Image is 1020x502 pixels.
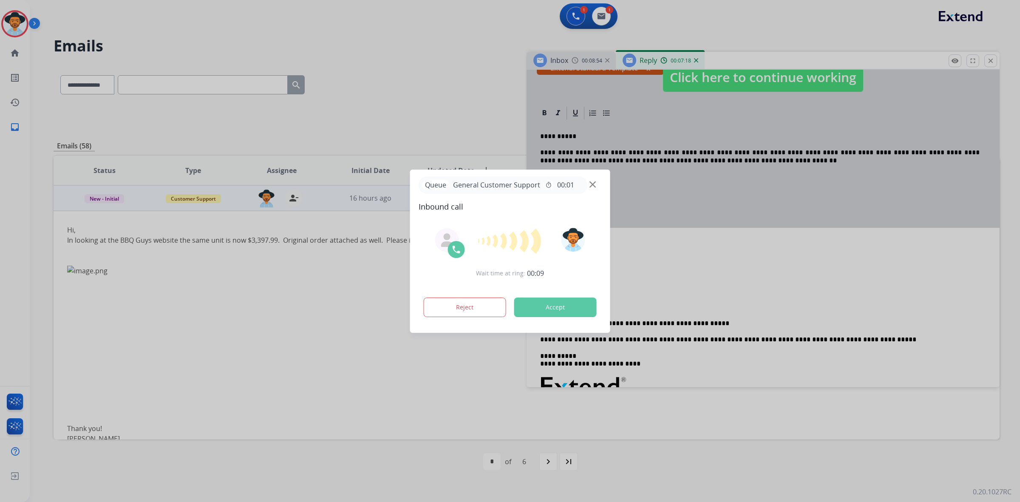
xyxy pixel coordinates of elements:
[476,269,525,278] span: Wait time at ring:
[545,182,552,188] mat-icon: timer
[561,228,585,252] img: avatar
[451,244,462,255] img: call-icon
[422,180,450,190] p: Queue
[589,181,596,187] img: close-button
[450,180,544,190] span: General Customer Support
[419,201,602,213] span: Inbound call
[440,233,454,247] img: agent-avatar
[557,180,574,190] span: 00:01
[527,268,544,278] span: 00:09
[514,298,597,317] button: Accept
[973,487,1011,497] p: 0.20.1027RC
[424,298,506,317] button: Reject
